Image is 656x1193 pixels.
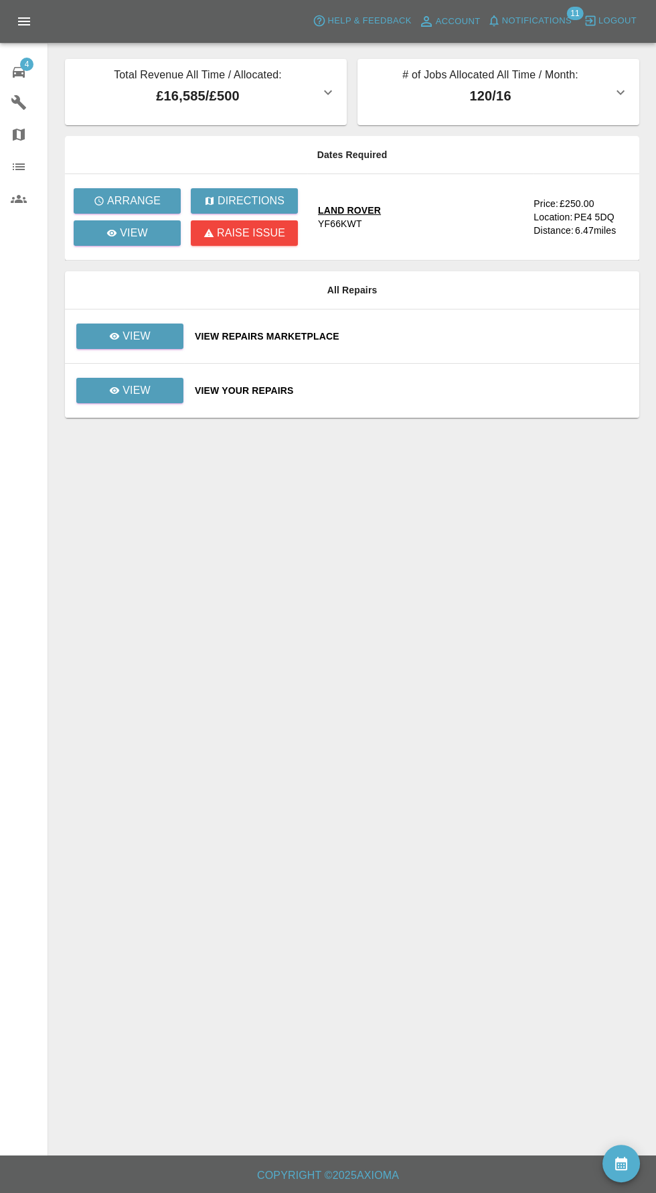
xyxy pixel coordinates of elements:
a: View [76,330,184,341]
a: View [76,324,183,349]
div: LAND ROVER [318,204,381,217]
p: £16,585 / £500 [76,86,320,106]
a: Price:£250.00Location:PE4 5DQDistance:6.47miles [534,197,629,237]
a: View [76,378,183,403]
p: Directions [218,193,284,209]
p: # of Jobs Allocated All Time / Month: [368,67,612,86]
p: Raise issue [217,225,285,241]
button: Logout [580,11,640,31]
div: £250.00 [560,197,594,210]
button: Total Revenue All Time / Allocated:£16,585/£500 [65,59,347,125]
div: Price: [534,197,558,210]
div: Distance: [534,224,574,237]
p: 120 / 16 [368,86,612,106]
button: Directions [191,188,298,214]
span: Help & Feedback [327,13,411,29]
div: PE4 5DQ [574,210,614,224]
button: Notifications [484,11,575,31]
div: Location: [534,210,572,224]
button: availability [602,1145,640,1182]
th: Dates Required [65,136,639,174]
p: View [122,382,151,399]
button: Open drawer [8,5,40,38]
p: View [120,225,148,241]
p: View [122,328,151,344]
span: Notifications [502,13,572,29]
div: YF66KWT [318,217,362,230]
a: View Repairs Marketplace [195,330,629,343]
span: Logout [598,13,637,29]
h6: Copyright © 2025 Axioma [11,1166,645,1185]
button: Arrange [74,188,181,214]
button: Raise issue [191,220,298,246]
a: View [74,220,181,246]
div: 6.47 miles [575,224,629,237]
span: 4 [20,58,33,71]
button: Help & Feedback [309,11,414,31]
button: # of Jobs Allocated All Time / Month:120/16 [357,59,639,125]
a: View [76,384,184,395]
a: Account [415,11,484,32]
span: 11 [566,7,583,20]
p: Total Revenue All Time / Allocated: [76,67,320,86]
span: Account [436,14,481,29]
a: LAND ROVERYF66KWT [318,204,523,230]
th: All Repairs [65,271,639,309]
p: Arrange [107,193,161,209]
a: View Your Repairs [195,384,629,397]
